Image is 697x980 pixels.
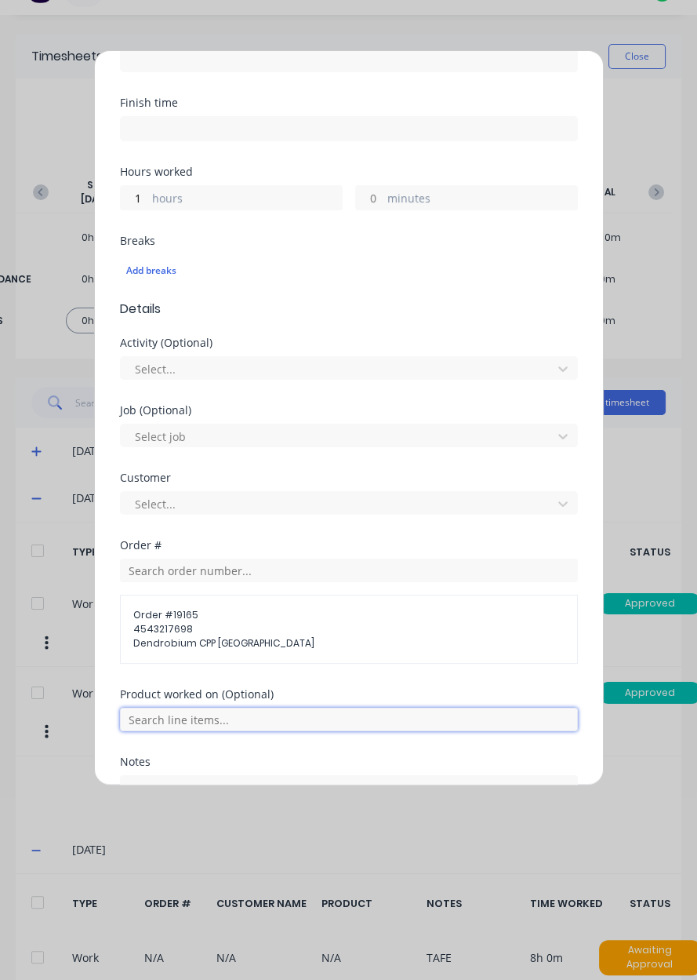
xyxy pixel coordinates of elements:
[120,405,578,416] div: Job (Optional)
[133,608,564,622] span: Order # 19165
[133,622,564,636] span: 4543217698
[120,300,578,319] span: Details
[120,756,578,767] div: Notes
[152,190,342,209] label: hours
[133,636,564,650] span: Dendrobium CPP [GEOGRAPHIC_DATA]
[120,97,578,108] div: Finish time
[120,689,578,700] div: Product worked on (Optional)
[120,540,578,551] div: Order #
[121,186,148,209] input: 0
[120,235,578,246] div: Breaks
[120,472,578,483] div: Customer
[356,186,383,209] input: 0
[120,708,578,731] input: Search line items...
[120,337,578,348] div: Activity (Optional)
[387,190,577,209] label: minutes
[120,166,578,177] div: Hours worked
[120,559,578,582] input: Search order number...
[126,260,572,281] div: Add breaks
